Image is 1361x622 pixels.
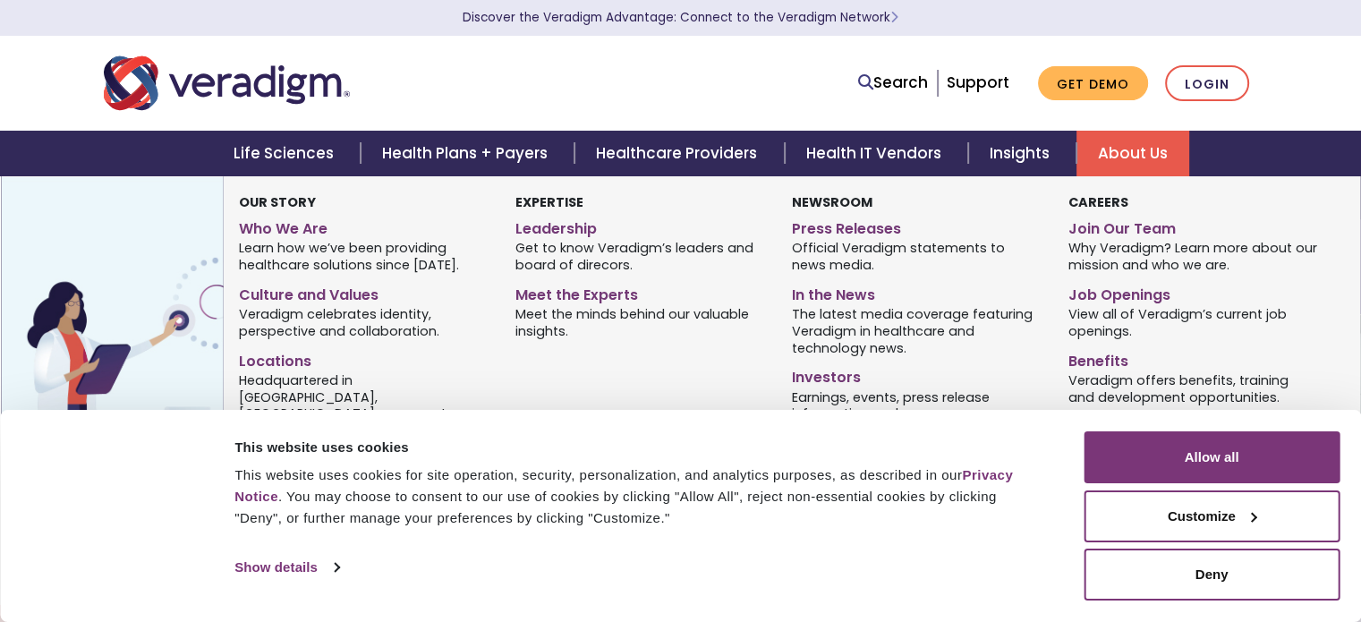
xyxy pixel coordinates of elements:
[968,131,1076,176] a: Insights
[792,362,1042,388] a: Investors
[239,239,489,274] span: Learn how we’ve been providing healthcare solutions since [DATE].
[890,9,898,26] span: Learn More
[1084,549,1340,601] button: Deny
[1,176,289,490] img: Vector image of Veradigm’s Story
[1165,65,1249,102] a: Login
[463,9,898,26] a: Discover the Veradigm Advantage: Connect to the Veradigm NetworkLearn More
[947,72,1009,93] a: Support
[785,131,968,176] a: Health IT Vendors
[1068,371,1317,405] span: Veradigm offers benefits, training and development opportunities.
[1068,213,1317,239] a: Join Our Team
[234,464,1043,529] div: This website uses cookies for site operation, security, personalization, and analytics purposes, ...
[104,54,350,113] img: Veradigm logo
[234,437,1043,458] div: This website uses cookies
[1068,193,1127,211] strong: Careers
[515,239,765,274] span: Get to know Veradigm’s leaders and board of direcors.
[361,131,574,176] a: Health Plans + Payers
[239,213,489,239] a: Who We Are
[1068,345,1317,371] a: Benefits
[1084,431,1340,483] button: Allow all
[239,345,489,371] a: Locations
[239,371,489,439] span: Headquartered in [GEOGRAPHIC_DATA], [GEOGRAPHIC_DATA], our remote force crosses the globe.
[574,131,784,176] a: Healthcare Providers
[792,305,1042,357] span: The latest media coverage featuring Veradigm in healthcare and technology news.
[792,193,872,211] strong: Newsroom
[1068,279,1317,305] a: Job Openings
[239,193,316,211] strong: Our Story
[792,279,1042,305] a: In the News
[1084,490,1340,542] button: Customize
[792,388,1042,422] span: Earnings, events, press release information and more.
[792,213,1042,239] a: Press Releases
[515,279,765,305] a: Meet the Experts
[1076,131,1189,176] a: About Us
[239,279,489,305] a: Culture and Values
[515,213,765,239] a: Leadership
[1068,305,1317,340] span: View all of Veradigm’s current job openings.
[234,554,338,581] a: Show details
[1038,66,1148,101] a: Get Demo
[212,131,361,176] a: Life Sciences
[515,193,583,211] strong: Expertise
[515,305,765,340] span: Meet the minds behind our valuable insights.
[792,239,1042,274] span: Official Veradigm statements to news media.
[858,71,928,95] a: Search
[239,305,489,340] span: Veradigm celebrates identity, perspective and collaboration.
[1068,239,1317,274] span: Why Veradigm? Learn more about our mission and who we are.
